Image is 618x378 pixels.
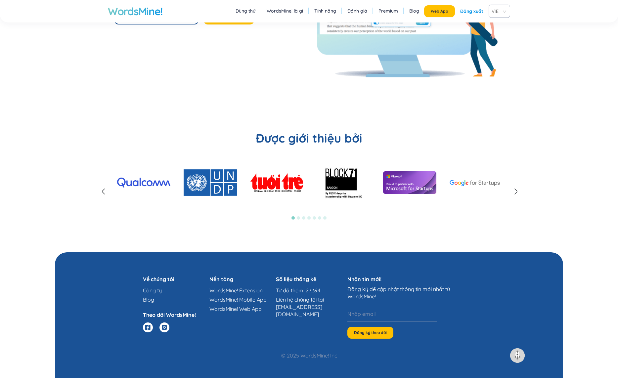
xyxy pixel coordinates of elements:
[424,5,455,17] button: Web App
[209,306,262,312] a: WordsMine! Web App
[409,8,419,14] a: Blog
[267,8,303,14] a: WordsMine! là gì
[347,327,393,339] button: Đăng ký theo dõi
[73,39,111,43] div: Keywords by Traffic
[25,39,59,43] div: Domain Overview
[209,287,263,294] a: WordsMine! Extension
[512,350,523,361] img: to top
[314,8,336,14] a: Tính năng
[19,11,32,16] div: v 4.0.25
[460,5,483,17] div: Đăng xuất
[347,275,475,283] h4: Nhận tin mới!
[276,287,320,294] a: Từ đã thêm: 27.394
[236,8,255,14] a: Dùng thử
[143,275,209,283] h4: Về chúng tôi
[18,38,23,44] img: tab_domain_overview_orange.svg
[347,8,367,14] a: Đánh giá
[354,330,387,335] span: Đăng ký theo dõi
[323,216,327,220] button: 7
[17,17,73,22] div: Domain: [DOMAIN_NAME]
[184,169,237,195] img: UNDP
[317,156,370,209] img: Block71
[108,5,163,18] a: WordsMine!
[492,6,505,16] span: VIE
[383,171,436,194] img: Microsoft
[450,180,503,187] img: Google
[66,38,71,44] img: tab_keywords_by_traffic_grey.svg
[276,296,324,317] a: Liên hệ chúng tôi tại [EMAIL_ADDRESS][DOMAIN_NAME]
[307,216,311,220] button: 4
[143,296,154,303] a: Blog
[143,287,162,294] a: Công ty
[378,8,398,14] a: Premium
[250,173,303,192] img: TuoiTre
[318,216,321,220] button: 6
[313,216,316,220] button: 5
[431,9,448,14] span: Web App
[108,352,510,359] div: © 2025 WordsMine! Inc
[11,11,16,16] img: logo_orange.svg
[297,216,300,220] button: 2
[11,17,16,22] img: website_grey.svg
[347,307,437,321] input: Nhập email
[302,216,305,220] button: 3
[347,285,475,300] div: Đăng ký để cập nhật thông tin mới nhất từ WordsMine!
[276,275,342,283] h4: Số liệu thống kê
[209,296,267,303] a: WordsMine! Mobile App
[209,275,276,283] h4: Nền tảng
[291,216,295,220] button: 1
[108,130,510,146] h2: Được giới thiệu bởi
[117,178,170,187] img: Qualcomm
[143,311,209,318] h4: Theo dõi WordsMine!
